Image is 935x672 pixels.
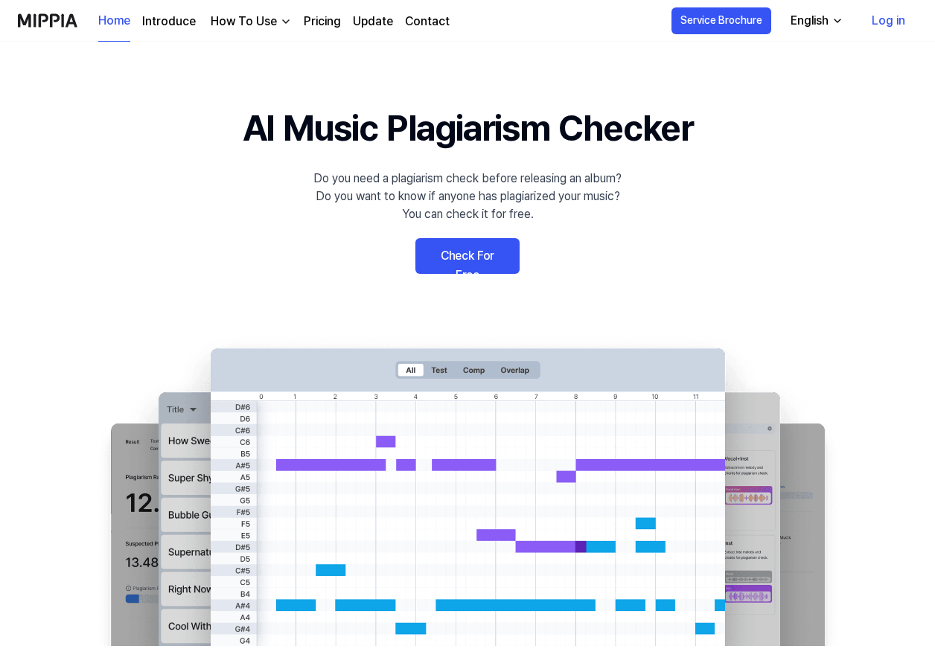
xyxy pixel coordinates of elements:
[788,12,832,30] div: English
[353,13,393,31] a: Update
[671,7,771,34] button: Service Brochure
[208,13,280,31] div: How To Use
[208,13,292,31] button: How To Use
[280,16,292,28] img: down
[304,13,341,31] a: Pricing
[313,170,622,223] div: Do you need a plagiarism check before releasing an album? Do you want to know if anyone has plagi...
[415,238,520,274] a: Check For Free
[405,13,450,31] a: Contact
[779,6,852,36] button: English
[80,333,855,646] img: main Image
[98,1,130,42] a: Home
[142,13,196,31] a: Introduce
[243,101,693,155] h1: AI Music Plagiarism Checker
